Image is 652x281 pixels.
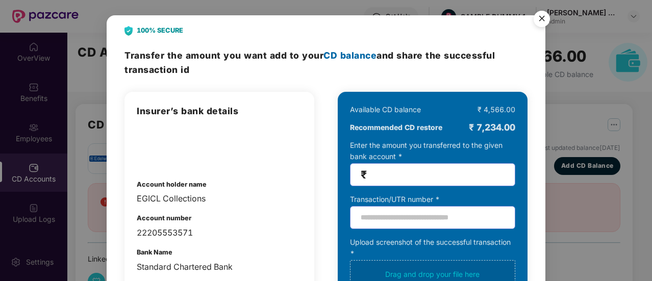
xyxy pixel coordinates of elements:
[469,120,515,135] div: ₹ 7,234.00
[137,261,302,273] div: Standard Chartered Bank
[361,169,367,181] span: ₹
[350,194,515,205] div: Transaction/UTR number *
[223,50,377,61] span: you want add to your
[137,104,302,118] h3: Insurer’s bank details
[124,26,133,36] img: svg+xml;base64,PHN2ZyB4bWxucz0iaHR0cDovL3d3dy53My5vcmcvMjAwMC9zdmciIHdpZHRoPSIyNCIgaGVpZ2h0PSIyOC...
[528,6,555,33] button: Close
[124,48,528,76] h3: Transfer the amount and share the successful transaction id
[137,214,191,222] b: Account number
[137,25,183,36] b: 100% SECURE
[350,104,421,115] div: Available CD balance
[137,226,302,239] div: 22205553571
[137,181,207,188] b: Account holder name
[528,6,556,35] img: svg+xml;base64,PHN2ZyB4bWxucz0iaHR0cDovL3d3dy53My5vcmcvMjAwMC9zdmciIHdpZHRoPSI1NiIgaGVpZ2h0PSI1Ni...
[350,140,515,186] div: Enter the amount you transferred to the given bank account *
[478,104,515,115] div: ₹ 4,566.00
[137,248,172,256] b: Bank Name
[137,129,190,164] img: onboarding
[350,122,442,133] b: Recommended CD restore
[323,50,377,61] span: CD balance
[137,192,302,205] div: EGICL Collections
